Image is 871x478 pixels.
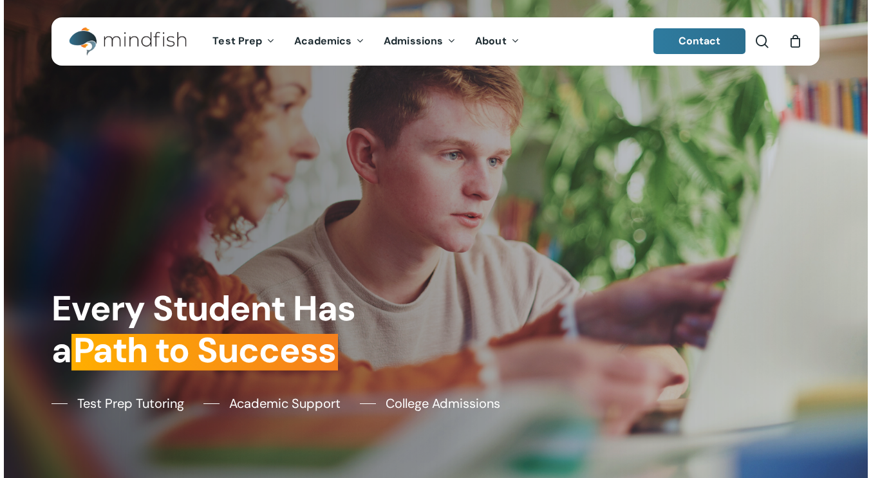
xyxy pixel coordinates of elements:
a: Academic Support [203,394,341,413]
span: College Admissions [386,394,500,413]
h1: Every Student Has a [52,288,427,372]
span: Academic Support [229,394,341,413]
a: About [465,36,529,47]
nav: Main Menu [203,17,529,66]
span: Admissions [384,34,443,48]
a: Test Prep [203,36,285,47]
a: Contact [653,28,746,54]
a: Admissions [374,36,465,47]
a: College Admissions [360,394,500,413]
em: Path to Success [71,327,338,373]
span: Test Prep [212,34,262,48]
span: Test Prep Tutoring [77,394,184,413]
a: Cart [788,34,802,48]
span: Academics [294,34,351,48]
header: Main Menu [52,17,819,66]
span: Contact [679,34,721,48]
a: Academics [285,36,374,47]
span: About [475,34,507,48]
a: Test Prep Tutoring [52,394,184,413]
